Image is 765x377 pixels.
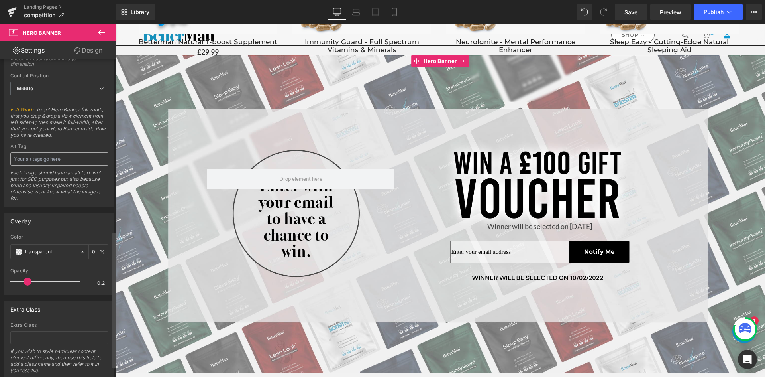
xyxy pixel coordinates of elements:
input: Color [25,247,76,256]
a: Mobile [385,4,404,20]
h2: Winner will be selected on [DATE] [291,198,558,208]
span: Library [131,8,149,16]
button: More [746,4,762,20]
button: Publish [694,4,743,20]
div: Alt Tag [10,144,108,149]
div: % [89,245,108,259]
input: Enter your email address [335,217,454,239]
a: Full Width [10,107,33,113]
a: Tablet [366,4,385,20]
button: Notify me [454,217,514,239]
a: New Library [116,4,155,20]
div: Open Intercom Messenger [738,350,757,369]
button: Undo [577,4,592,20]
a: Expand / Collapse [343,31,354,43]
a: Preview [650,4,691,20]
button: Redo [596,4,612,20]
div: Extra Class [10,322,108,328]
div: Overlay [10,213,31,225]
span: £29.99 [82,24,104,32]
a: Laptop [347,4,366,20]
div: Color [10,234,108,240]
span: competition [24,12,55,18]
a: Landing Pages [24,4,116,10]
input: Your alt tags go here [10,152,108,166]
span: Hero Banner [23,30,61,36]
inbox-online-store-chat: Shopify online store chat [615,295,643,321]
a: Design [59,41,117,59]
div: Extra Class [10,302,40,313]
span: Publish [704,9,724,15]
span: : To set Hero Banner full width, first you drag & drop a Row element from left sidebar, then make... [10,107,108,144]
div: Content Position [10,73,108,79]
a: Sleep Eazy - Cutting-Edge Natural Sleeping Aid [477,10,631,30]
a: Betterman Natural T-boost Supplement [20,10,166,22]
a: Immunity Guard - Full Spectrum Vitamins & Minerals [170,10,324,30]
b: Middle [17,85,33,91]
span: Preview [660,8,681,16]
div: Each image should have an alt text. Not just for SEO purposes but also because blind and visually... [10,170,108,207]
a: Desktop [328,4,347,20]
span: Hero Banner [306,31,343,43]
div: Opacity [10,268,108,274]
span: Save [624,8,637,16]
a: NeuroIgnite - Mental Performance Enhancer [324,10,477,30]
